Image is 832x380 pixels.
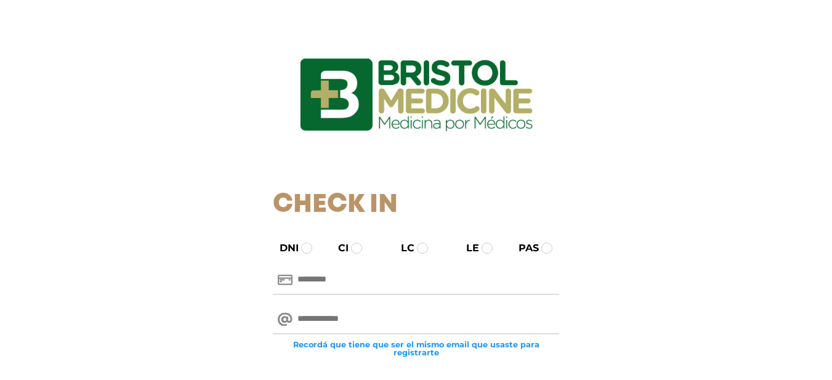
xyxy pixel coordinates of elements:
img: logo_ingresarbristol.jpg [250,15,583,175]
h1: Check In [273,190,559,220]
label: DNI [269,241,299,256]
label: LE [455,241,479,256]
label: CI [327,241,349,256]
label: PAS [507,241,539,256]
label: LC [390,241,414,256]
small: Recordá que tiene que ser el mismo email que usaste para registrarte [273,341,559,357]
